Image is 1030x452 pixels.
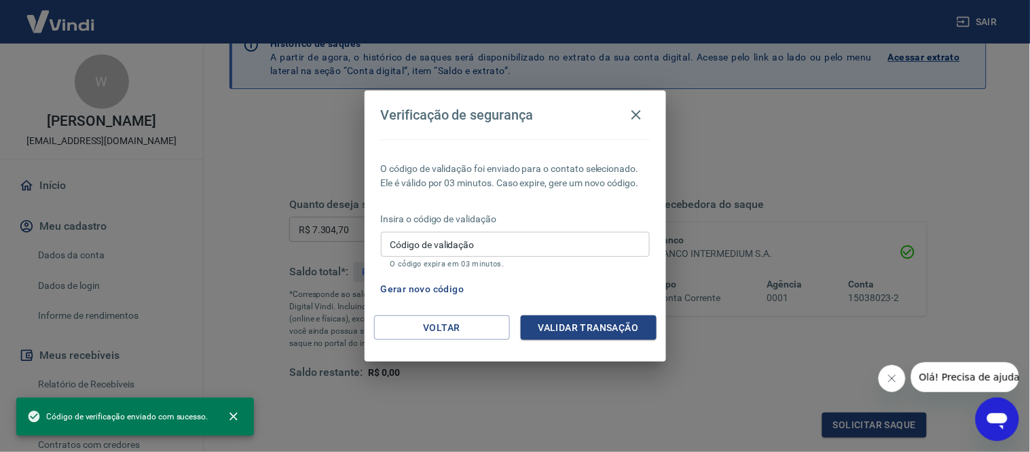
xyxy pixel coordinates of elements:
[381,212,650,226] p: Insira o código de validação
[879,365,906,392] iframe: Fechar mensagem
[8,10,114,20] span: Olá! Precisa de ajuda?
[521,315,657,341] button: Validar transação
[374,315,510,341] button: Voltar
[381,107,534,123] h4: Verificação de segurança
[911,362,1019,392] iframe: Mensagem da empresa
[976,398,1019,441] iframe: Botão para abrir a janela de mensagens
[219,402,249,432] button: close
[381,162,650,190] p: O código de validação foi enviado para o contato selecionado. Ele é válido por 03 minutos. Caso e...
[390,260,640,268] p: O código expira em 03 minutos.
[375,277,470,302] button: Gerar novo código
[27,410,208,423] span: Código de verificação enviado com sucesso.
